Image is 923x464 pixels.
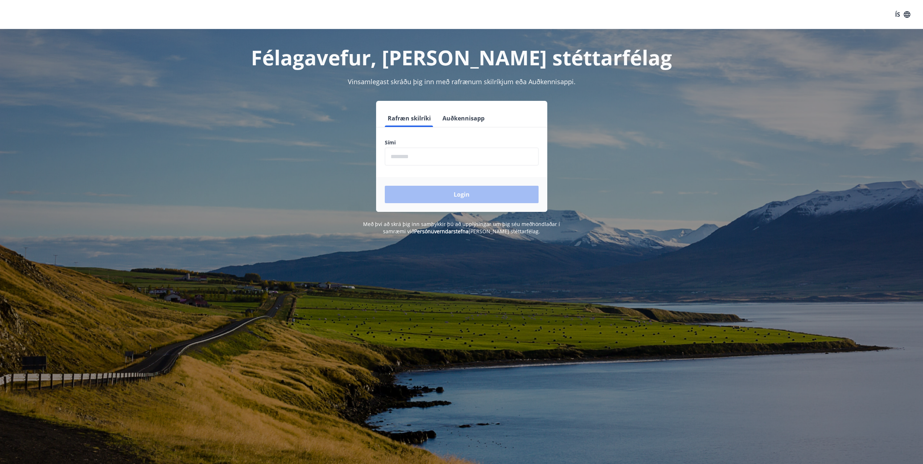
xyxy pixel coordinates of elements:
span: Vinsamlegast skráðu þig inn með rafrænum skilríkjum eða Auðkennisappi. [348,77,576,86]
button: Rafræn skilríki [385,110,434,127]
a: Persónuverndarstefna [414,228,469,235]
button: Auðkennisapp [440,110,487,127]
label: Sími [385,139,539,146]
button: ÍS [891,8,914,21]
span: Með því að skrá þig inn samþykkir þú að upplýsingar um þig séu meðhöndlaðar í samræmi við [PERSON... [363,221,560,235]
h1: Félagavefur, [PERSON_NAME] stéttarfélag [209,44,714,71]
